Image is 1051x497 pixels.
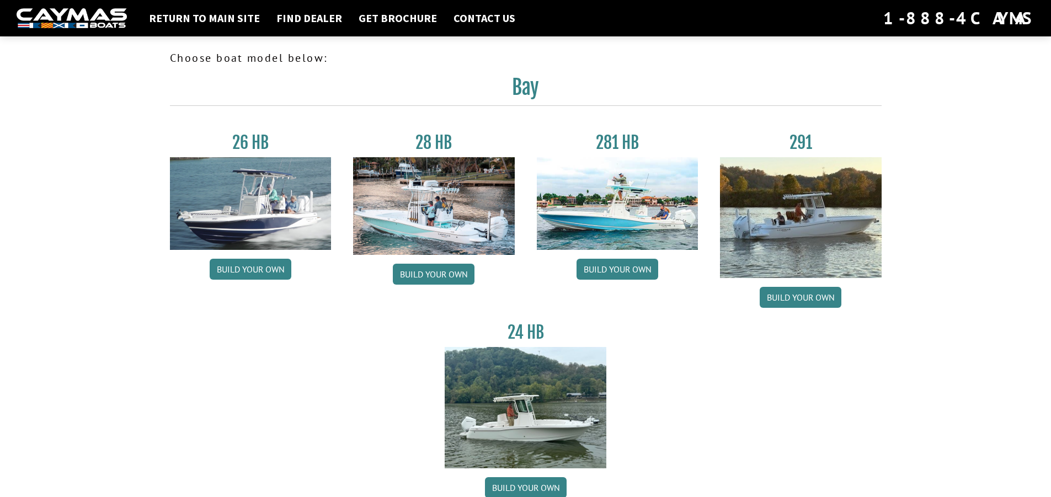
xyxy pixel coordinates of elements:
img: 291_Thumbnail.jpg [720,157,882,278]
a: Build your own [393,264,474,285]
h3: 24 HB [445,322,606,343]
img: 28-hb-twin.jpg [537,157,698,250]
img: 28_hb_thumbnail_for_caymas_connect.jpg [353,157,515,255]
div: 1-888-4CAYMAS [883,6,1034,30]
img: 24_HB_thumbnail.jpg [445,347,606,468]
img: white-logo-c9c8dbefe5ff5ceceb0f0178aa75bf4bb51f6bca0971e226c86eb53dfe498488.png [17,8,127,29]
a: Get Brochure [353,11,442,25]
h2: Bay [170,75,882,106]
a: Return to main site [143,11,265,25]
a: Build your own [760,287,841,308]
p: Choose boat model below: [170,50,882,66]
h3: 26 HB [170,132,332,153]
a: Build your own [210,259,291,280]
h3: 28 HB [353,132,515,153]
h3: 281 HB [537,132,698,153]
img: 26_new_photo_resized.jpg [170,157,332,250]
a: Contact Us [448,11,521,25]
a: Find Dealer [271,11,348,25]
a: Build your own [577,259,658,280]
h3: 291 [720,132,882,153]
